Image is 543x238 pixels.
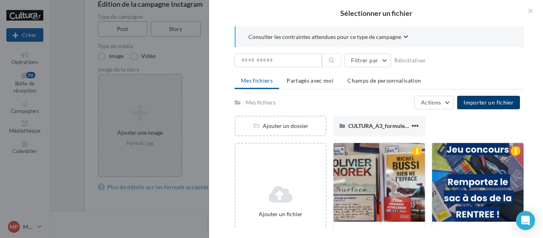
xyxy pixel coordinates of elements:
button: Consulter les contraintes attendues pour ce type de campagne [248,33,408,43]
span: Champs de personnalisation [347,77,421,84]
span: Partagés avec moi [287,77,334,84]
div: Ajouter un fichier [239,210,322,218]
button: Réinitialiser [391,56,429,65]
span: Mes fichiers [241,77,273,84]
button: Filtrer par [344,54,391,67]
span: Consulter les contraintes attendues pour ce type de campagne [248,33,401,41]
span: cdc3 [340,228,355,237]
div: Ajouter un dossier [236,122,326,130]
button: Importer un fichier [457,96,520,109]
span: Importer un fichier [463,99,514,106]
span: Story jeu concours 1 [438,228,502,237]
span: CULTURA_A3_formule_anniversaire_plongeoir1 (1) (1) [348,122,482,129]
button: Actions [414,96,454,109]
h2: Sélectionner un fichier [222,10,530,17]
span: Actions [421,99,441,106]
div: Mes fichiers [246,99,275,106]
div: Open Intercom Messenger [516,211,535,230]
